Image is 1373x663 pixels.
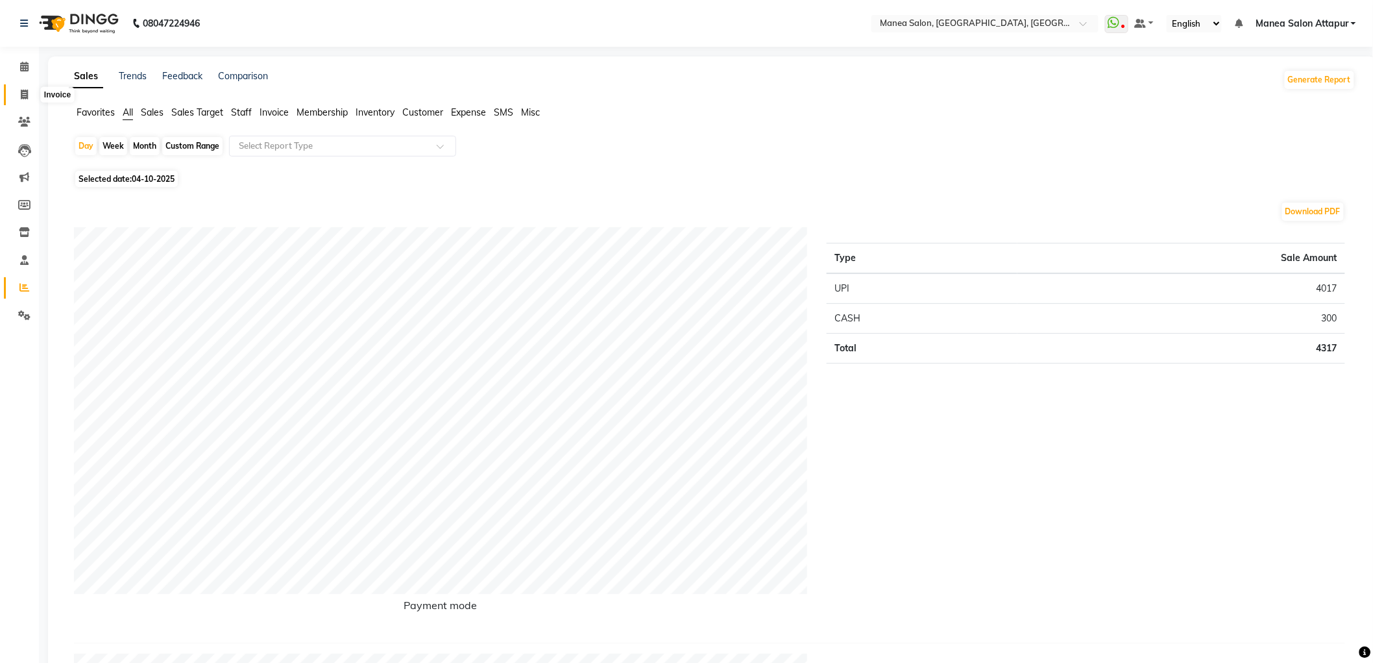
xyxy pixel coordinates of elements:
td: CASH [827,304,1017,334]
span: Invoice [260,106,289,118]
span: SMS [494,106,513,118]
a: Trends [119,70,147,82]
span: Sales [141,106,164,118]
span: Manea Salon Attapur [1256,17,1348,31]
div: Month [130,137,160,155]
b: 08047224946 [143,5,200,42]
td: Total [827,334,1017,364]
span: Staff [231,106,252,118]
div: Week [99,137,127,155]
button: Download PDF [1282,203,1344,221]
div: Day [75,137,97,155]
button: Generate Report [1285,71,1354,89]
span: Misc [521,106,540,118]
a: Comparison [218,70,268,82]
td: 4317 [1017,334,1345,364]
a: Sales [69,65,103,88]
td: 300 [1017,304,1345,334]
span: All [123,106,133,118]
th: Sale Amount [1017,244,1345,274]
span: Sales Target [171,106,223,118]
a: Feedback [162,70,202,82]
span: Favorites [77,106,115,118]
span: Membership [297,106,348,118]
div: Custom Range [162,137,223,155]
h6: Payment mode [74,599,807,617]
span: Inventory [356,106,395,118]
th: Type [827,244,1017,274]
span: Customer [402,106,443,118]
td: UPI [827,273,1017,304]
span: Selected date: [75,171,178,187]
img: logo [33,5,122,42]
span: Expense [451,106,486,118]
span: 04-10-2025 [132,174,175,184]
div: Invoice [41,87,74,103]
td: 4017 [1017,273,1345,304]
